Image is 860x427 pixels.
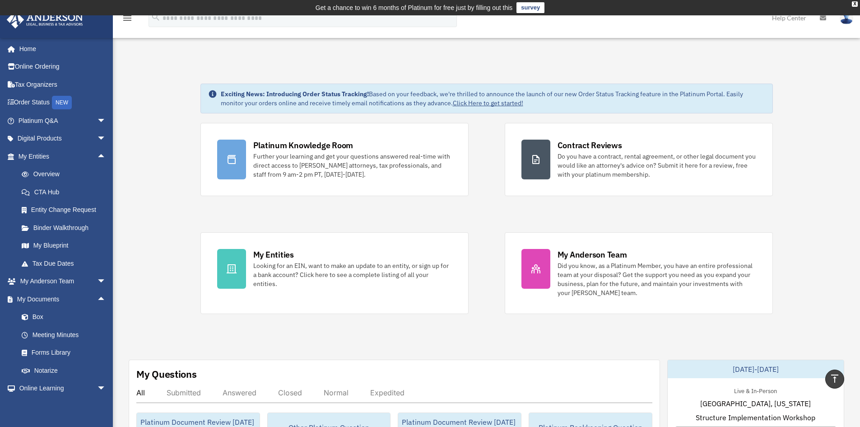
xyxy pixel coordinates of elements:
[727,385,784,395] div: Live & In-Person
[6,112,120,130] a: Platinum Q&Aarrow_drop_down
[6,272,120,291] a: My Anderson Teamarrow_drop_down
[167,388,201,397] div: Submitted
[6,147,120,165] a: My Entitiesarrow_drop_up
[122,13,133,23] i: menu
[13,183,120,201] a: CTA Hub
[97,112,115,130] span: arrow_drop_down
[4,11,86,28] img: Anderson Advisors Platinum Portal
[200,123,469,196] a: Platinum Knowledge Room Further your learning and get your questions answered real-time with dire...
[558,140,622,151] div: Contract Reviews
[558,249,627,260] div: My Anderson Team
[221,90,369,98] strong: Exciting News: Introducing Order Status Tracking!
[13,219,120,237] a: Binder Walkthrough
[13,326,120,344] a: Meeting Minutes
[6,40,115,58] a: Home
[253,261,452,288] div: Looking for an EIN, want to make an update to an entity, or sign up for a bank account? Click her...
[6,130,120,148] a: Digital Productsarrow_drop_down
[558,261,756,297] div: Did you know, as a Platinum Member, you have an entire professional team at your disposal? Get th...
[840,11,853,24] img: User Pic
[223,388,256,397] div: Answered
[97,147,115,166] span: arrow_drop_up
[13,201,120,219] a: Entity Change Request
[700,398,811,409] span: [GEOGRAPHIC_DATA], [US_STATE]
[6,94,120,112] a: Order StatusNEW
[370,388,404,397] div: Expedited
[13,165,120,183] a: Overview
[6,75,120,94] a: Tax Organizers
[13,344,120,362] a: Forms Library
[6,380,120,398] a: Online Learningarrow_drop_down
[6,290,120,308] a: My Documentsarrow_drop_up
[13,237,120,255] a: My Blueprint
[253,249,294,260] div: My Entities
[97,290,115,309] span: arrow_drop_up
[136,388,145,397] div: All
[253,140,353,151] div: Platinum Knowledge Room
[852,1,858,7] div: close
[13,254,120,272] a: Tax Due Dates
[505,123,773,196] a: Contract Reviews Do you have a contract, rental agreement, or other legal document you would like...
[558,152,756,179] div: Do you have a contract, rental agreement, or other legal document you would like an attorney's ad...
[829,373,840,384] i: vertical_align_top
[316,2,513,13] div: Get a chance to win 6 months of Platinum for free just by filling out this
[200,232,469,314] a: My Entities Looking for an EIN, want to make an update to an entity, or sign up for a bank accoun...
[253,152,452,179] div: Further your learning and get your questions answered real-time with direct access to [PERSON_NAM...
[668,360,844,378] div: [DATE]-[DATE]
[453,99,523,107] a: Click Here to get started!
[13,361,120,380] a: Notarize
[825,370,844,389] a: vertical_align_top
[13,308,120,326] a: Box
[278,388,302,397] div: Closed
[324,388,349,397] div: Normal
[6,58,120,76] a: Online Ordering
[696,412,815,423] span: Structure Implementation Workshop
[97,130,115,148] span: arrow_drop_down
[97,380,115,398] span: arrow_drop_down
[97,272,115,291] span: arrow_drop_down
[505,232,773,314] a: My Anderson Team Did you know, as a Platinum Member, you have an entire professional team at your...
[136,367,197,381] div: My Questions
[122,16,133,23] a: menu
[52,96,72,109] div: NEW
[221,89,765,108] div: Based on your feedback, we're thrilled to announce the launch of our new Order Status Tracking fe...
[516,2,544,13] a: survey
[151,12,161,22] i: search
